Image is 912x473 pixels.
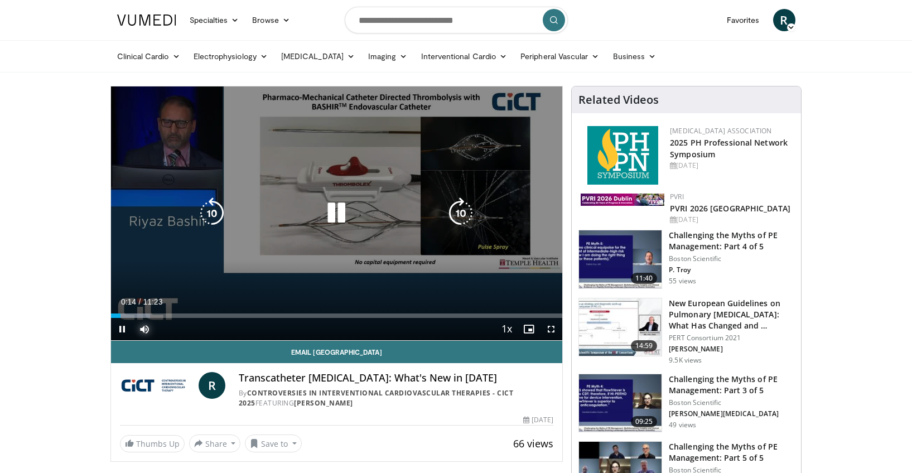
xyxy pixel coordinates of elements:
[361,45,414,67] a: Imaging
[669,441,794,464] h3: Challenging the Myths of PE Management: Part 5 of 5
[669,266,794,274] p: P. Troy
[669,277,696,286] p: 55 views
[669,421,696,429] p: 49 views
[120,435,185,452] a: Thumbs Up
[111,318,133,340] button: Pause
[133,318,156,340] button: Mute
[670,192,684,201] a: PVRI
[670,215,792,225] div: [DATE]
[239,372,553,384] h4: Transcatheter [MEDICAL_DATA]: What's New in [DATE]
[495,318,518,340] button: Playback Rate
[183,9,246,31] a: Specialties
[187,45,274,67] a: Electrophysiology
[669,374,794,396] h3: Challenging the Myths of PE Management: Part 3 of 5
[513,437,553,450] span: 66 views
[579,298,662,356] img: 0c0338ca-5dd8-4346-a5ad-18bcc17889a0.150x105_q85_crop-smart_upscale.jpg
[773,9,795,31] a: R
[669,345,794,354] p: [PERSON_NAME]
[111,86,563,341] video-js: Video Player
[669,254,794,263] p: Boston Scientific
[111,341,563,363] a: Email [GEOGRAPHIC_DATA]
[579,374,662,432] img: 82703e6a-145d-463d-93aa-0811cc9f6235.150x105_q85_crop-smart_upscale.jpg
[669,334,794,342] p: PERT Consortium 2021
[669,356,702,365] p: 9.5K views
[669,298,794,331] h3: New European Guidelines on Pulmonary [MEDICAL_DATA]: What Has Changed and …
[670,126,771,136] a: [MEDICAL_DATA] Association
[139,297,141,306] span: /
[110,45,187,67] a: Clinical Cardio
[631,416,658,427] span: 09:25
[117,15,176,26] img: VuMedi Logo
[670,137,788,160] a: 2025 PH Professional Network Symposium
[274,45,361,67] a: [MEDICAL_DATA]
[345,7,568,33] input: Search topics, interventions
[631,273,658,284] span: 11:40
[189,435,241,452] button: Share
[720,9,766,31] a: Favorites
[670,203,790,214] a: PVRI 2026 [GEOGRAPHIC_DATA]
[199,372,225,399] a: R
[514,45,606,67] a: Peripheral Vascular
[120,372,194,399] img: Controversies in Interventional Cardiovascular Therapies - CICT 2025
[239,388,553,408] div: By FEATURING
[540,318,562,340] button: Fullscreen
[587,126,658,185] img: c6978fc0-1052-4d4b-8a9d-7956bb1c539c.png.150x105_q85_autocrop_double_scale_upscale_version-0.2.png
[669,398,794,407] p: Boston Scientific
[578,93,659,107] h4: Related Videos
[578,298,794,365] a: 14:59 New European Guidelines on Pulmonary [MEDICAL_DATA]: What Has Changed and … PERT Consortium...
[245,9,297,31] a: Browse
[631,340,658,351] span: 14:59
[523,415,553,425] div: [DATE]
[414,45,514,67] a: Interventional Cardio
[518,318,540,340] button: Enable picture-in-picture mode
[606,45,663,67] a: Business
[245,435,302,452] button: Save to
[578,374,794,433] a: 09:25 Challenging the Myths of PE Management: Part 3 of 5 Boston Scientific [PERSON_NAME][MEDICAL...
[239,388,514,408] a: Controversies in Interventional Cardiovascular Therapies - CICT 2025
[670,161,792,171] div: [DATE]
[143,297,162,306] span: 11:23
[111,313,563,318] div: Progress Bar
[578,230,794,289] a: 11:40 Challenging the Myths of PE Management: Part 4 of 5 Boston Scientific P. Troy 55 views
[121,297,136,306] span: 0:14
[294,398,353,408] a: [PERSON_NAME]
[579,230,662,288] img: d5b042fb-44bd-4213-87e0-b0808e5010e8.150x105_q85_crop-smart_upscale.jpg
[669,409,794,418] p: [PERSON_NAME][MEDICAL_DATA]
[581,194,664,206] img: 33783847-ac93-4ca7-89f8-ccbd48ec16ca.webp.150x105_q85_autocrop_double_scale_upscale_version-0.2.jpg
[669,230,794,252] h3: Challenging the Myths of PE Management: Part 4 of 5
